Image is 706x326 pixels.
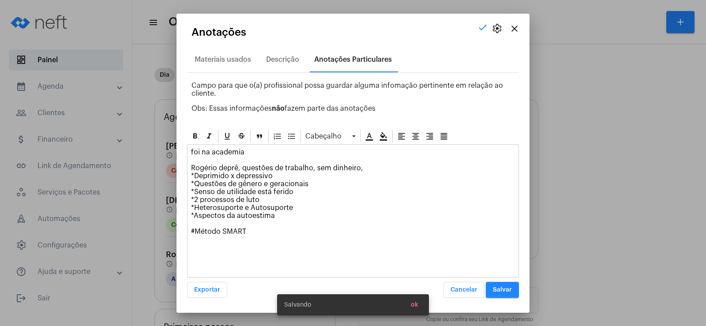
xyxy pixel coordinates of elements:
strong: não [272,105,285,112]
span: settings [492,23,502,34]
div: Cabeçalho [303,130,358,143]
div: Materiais usados [195,56,251,64]
div: Cor do texto [363,130,376,143]
button: ok [404,297,425,313]
mat-icon: check [477,22,488,33]
span: Exportar [194,287,220,293]
p: Obs: Essas informações fazem parte das anotações [192,105,519,112]
div: Cor de fundo [377,130,390,143]
span: Cancelar [451,287,477,293]
span: ok [411,302,418,308]
span: Salvando [284,300,311,309]
button: Salvar [486,282,519,298]
span: Campo para que o(a) profissional possa guardar alguma infomação pertinente em relação ao cliente. [192,82,503,97]
div: Descrição [266,56,299,64]
span: Anotações [192,26,246,38]
button: Cancelar [443,282,484,298]
div: Blockquote [253,130,266,143]
mat-icon: close [509,23,520,34]
div: Negrito [188,130,202,143]
div: Alinhar à direita [423,130,436,143]
div: Anotações Particulares [314,56,392,64]
button: Exportar [187,282,227,298]
div: Alinhar justificado [437,130,451,143]
div: Itálico [203,130,216,143]
div: Ordered List [271,130,284,143]
div: Bullet List [285,130,298,143]
div: Strike [235,130,248,143]
div: Alinhar ao centro [409,130,422,143]
button: settings [488,20,506,37]
span: Salvar [493,287,512,293]
p: foi na academia Rogério deprê, questões de trabalho, sem dinheiro, *Deprimido x depressivo *Quest... [191,148,515,236]
div: Alinhar à esquerda [395,130,408,143]
div: Sublinhado [221,130,234,143]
